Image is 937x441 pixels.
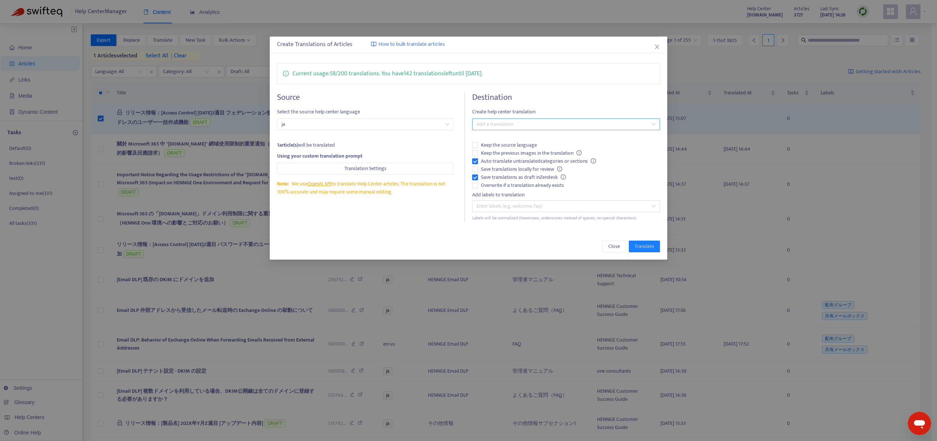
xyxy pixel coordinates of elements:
div: We use to translate Help Center articles. The translation is not 100% accurate and may require so... [277,180,453,196]
span: Keep the source language [478,141,540,149]
span: close [654,44,660,50]
span: Note: [277,180,289,188]
h4: Source [277,93,453,102]
img: image-link [371,41,377,47]
button: Translation Settings [277,163,453,174]
span: info-circle [561,174,566,180]
button: Close [602,241,626,252]
strong: 1 article(s) [277,141,298,149]
span: info-circle [576,150,582,155]
div: will be translated [277,141,453,149]
span: Keep the previous images in the translation [478,149,585,157]
span: Auto-translate untranslated categories or sections [478,157,599,165]
span: Save translations as draft in Zendesk [478,173,569,181]
button: Translate [629,241,660,252]
a: How to bulk translate articles [371,40,445,49]
span: Save translations locally for review [478,165,565,173]
span: Create help center translation [472,108,660,116]
div: Add labels to translation [472,191,660,199]
div: Labels will be normalized (lowercase, underscores instead of spaces, no special characters). [472,215,660,222]
span: Select the source help center language [277,108,453,116]
span: Overwrite if a translation already exists [478,181,567,189]
h4: Destination [472,93,660,102]
button: Close [653,43,661,51]
a: OpenAI API [307,180,331,188]
span: Translation Settings [344,165,387,173]
p: Current usage: 58 / 200 translations . You have 142 translations left until [DATE] . [292,69,483,78]
iframe: Button to launch messaging window, conversation in progress [908,412,931,435]
span: How to bulk translate articles [378,40,445,49]
div: Using your custom translation prompt [277,152,453,160]
span: info-circle [283,69,289,76]
div: Create Translations of Articles [277,40,660,49]
span: info-circle [591,158,596,163]
span: ja [281,119,449,130]
span: Close [608,242,620,250]
span: info-circle [557,166,562,171]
